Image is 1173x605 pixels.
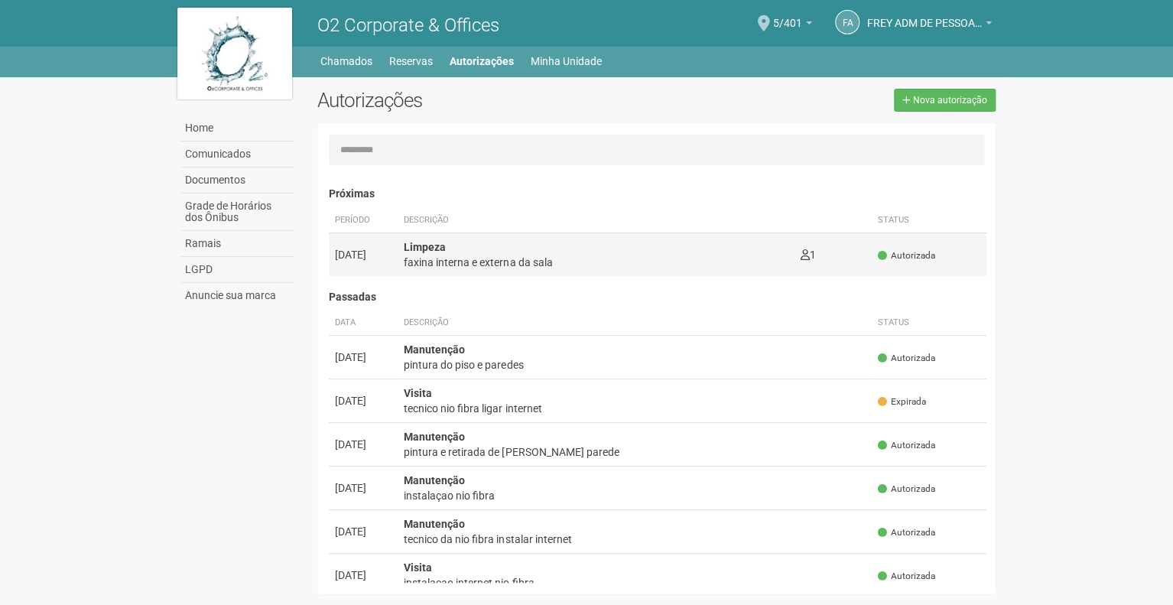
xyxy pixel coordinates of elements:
strong: Visita [404,387,432,399]
a: Home [181,115,294,141]
strong: Limpeza [404,241,446,253]
a: FA [835,10,859,34]
span: Expirada [878,395,926,408]
strong: Visita [404,561,432,574]
a: Documentos [181,168,294,194]
div: [DATE] [335,568,392,583]
a: Anuncie sua marca [181,283,294,308]
span: Autorizada [878,570,935,583]
div: [DATE] [335,350,392,365]
div: instalaçao internet nio fibra [404,575,866,590]
a: Minha Unidade [531,50,602,72]
th: Status [872,311,986,336]
span: Nova autorização [913,95,987,106]
div: [DATE] [335,247,392,262]
a: LGPD [181,257,294,283]
a: FREY ADM DE PESSOAL LTDA [867,19,992,31]
span: Autorizada [878,249,935,262]
a: Comunicados [181,141,294,168]
span: FREY ADM DE PESSOAL LTDA [867,2,982,29]
div: faxina interna e externa da sala [404,255,788,270]
th: Data [329,311,398,336]
a: Ramais [181,231,294,257]
div: instalaçao nio fibra [404,488,866,503]
div: [DATE] [335,524,392,539]
span: Autorizada [878,483,935,496]
h4: Passadas [329,291,986,303]
div: [DATE] [335,480,392,496]
th: Status [872,208,986,233]
span: Autorizada [878,352,935,365]
th: Descrição [398,311,872,336]
span: Autorizada [878,439,935,452]
strong: Manutenção [404,474,465,486]
strong: Manutenção [404,518,465,530]
span: 1 [801,249,816,261]
img: logo.jpg [177,8,292,99]
a: 5/401 [773,19,812,31]
span: 5/401 [773,2,802,29]
h4: Próximas [329,188,986,200]
div: pintura e retirada de [PERSON_NAME] parede [404,444,866,460]
th: Período [329,208,398,233]
span: Autorizada [878,526,935,539]
a: Chamados [320,50,372,72]
a: Nova autorização [894,89,996,112]
div: [DATE] [335,437,392,452]
strong: Manutenção [404,343,465,356]
strong: Manutenção [404,431,465,443]
a: Autorizações [450,50,514,72]
div: tecnico nio fibra ligar internet [404,401,866,416]
a: Grade de Horários dos Ônibus [181,194,294,231]
div: tecnico da nio fibra instalar internet [404,532,866,547]
th: Descrição [398,208,794,233]
div: [DATE] [335,393,392,408]
a: Reservas [389,50,433,72]
span: O2 Corporate & Offices [317,15,499,36]
h2: Autorizações [317,89,645,112]
div: pintura do piso e paredes [404,357,866,372]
